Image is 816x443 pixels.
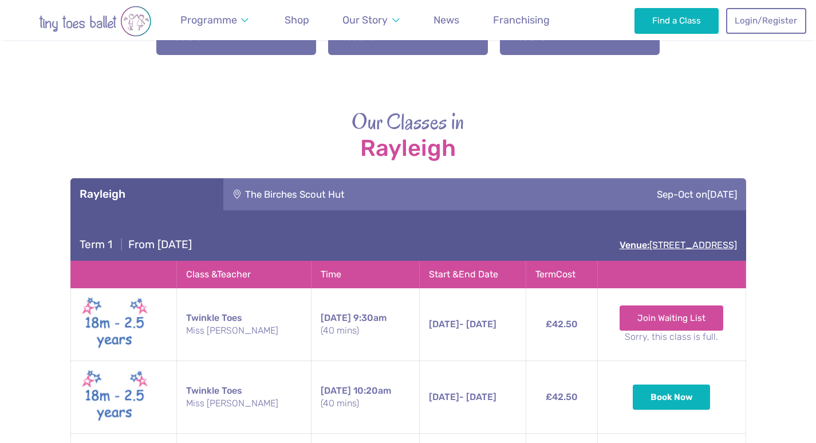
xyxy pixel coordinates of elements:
[620,240,737,250] a: Venue:[STREET_ADDRESS]
[429,319,496,330] span: - [DATE]
[186,397,302,410] small: Miss [PERSON_NAME]
[428,7,464,33] a: News
[607,331,736,343] small: Sorry, this class is full.
[633,385,711,410] button: Book Now
[176,361,311,434] td: Twinkle Toes
[433,14,459,26] span: News
[80,187,214,201] h3: Rayleigh
[175,7,254,33] a: Programme
[80,238,112,251] span: Term 1
[726,8,806,33] a: Login/Register
[223,178,522,210] div: The Birches Scout Hut
[285,14,309,26] span: Shop
[115,238,128,251] span: |
[620,305,723,331] a: Join Waiting List
[80,295,149,354] img: Twinkle toes New (May 2025)
[342,14,388,26] span: Our Story
[526,261,597,288] th: Term Cost
[321,397,410,410] small: (40 mins)
[526,288,597,361] td: £42.50
[70,136,746,161] strong: Rayleigh
[522,178,746,210] div: Sep-Oct on
[707,189,737,200] span: [DATE]
[340,30,385,43] span: Assistant
[429,391,496,402] span: - [DATE]
[15,6,175,37] img: tiny toes ballet
[180,14,237,26] span: Programme
[352,107,464,136] span: Our Classes in
[337,7,405,33] a: Our Story
[493,14,550,26] span: Franchising
[321,385,351,396] span: [DATE]
[311,361,419,434] td: 10:20am
[176,288,311,361] td: Twinkle Toes
[419,261,526,288] th: Start & End Date
[186,324,302,337] small: Miss [PERSON_NAME]
[168,30,213,43] span: Assistant
[526,361,597,434] td: £42.50
[311,288,419,361] td: 9:30am
[279,7,314,33] a: Shop
[429,319,459,330] span: [DATE]
[80,238,192,252] h4: From [DATE]
[321,324,410,337] small: (40 mins)
[80,368,149,426] img: Twinkle toes New (May 2025)
[620,240,649,250] strong: Venue:
[311,261,419,288] th: Time
[321,312,351,323] span: [DATE]
[634,8,719,33] a: Find a Class
[429,391,459,402] span: [DATE]
[512,30,550,43] span: Teacher
[176,261,311,288] th: Class & Teacher
[488,7,555,33] a: Franchising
